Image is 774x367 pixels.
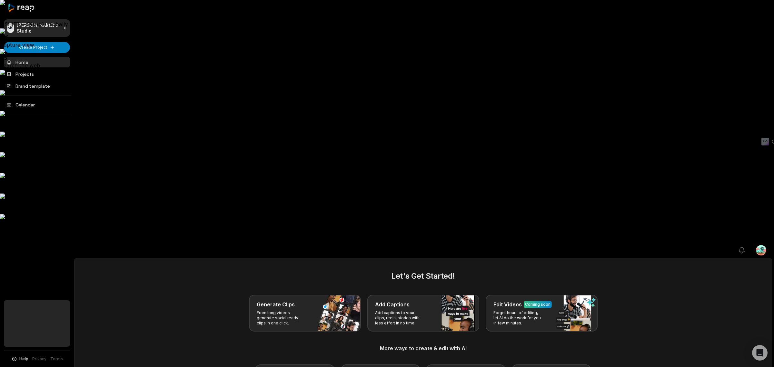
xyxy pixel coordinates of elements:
a: Privacy [32,356,46,362]
h3: Add Captions [375,301,410,308]
p: Add captions to your clips, reels, stories with less effort in no time. [375,310,425,326]
div: Open Intercom Messenger [752,345,768,361]
h2: Let's Get Started! [82,270,764,282]
p: Forget hours of editing, let AI do the work for you in few minutes. [493,310,543,326]
span: Help [19,356,28,362]
p: From long videos generate social ready clips in one click. [257,310,307,326]
a: Terms [50,356,63,362]
div: Coming soon [525,302,551,307]
h3: More ways to create & edit with AI [82,344,764,352]
h3: Generate Clips [257,301,295,308]
button: Help [11,356,28,362]
h3: Edit Videos [493,301,522,308]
